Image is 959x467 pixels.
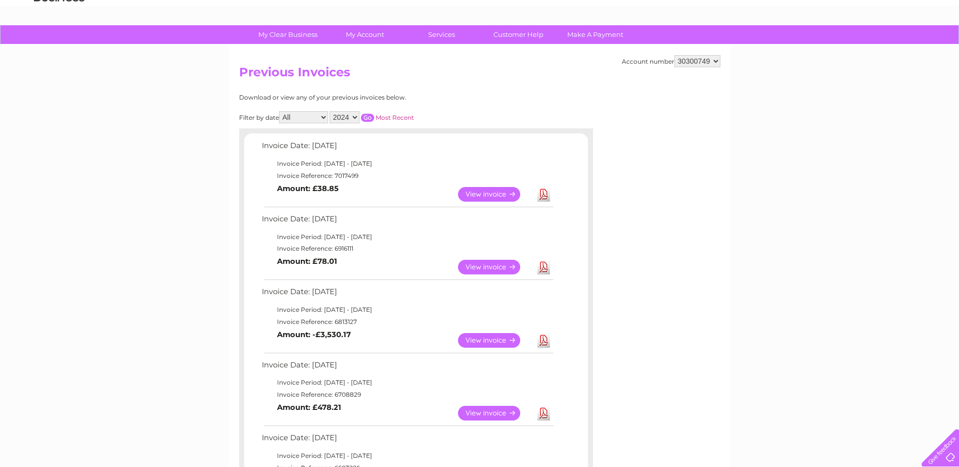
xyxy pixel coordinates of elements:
[259,231,555,243] td: Invoice Period: [DATE] - [DATE]
[768,5,838,18] a: 0333 014 3131
[835,43,865,51] a: Telecoms
[477,25,560,44] a: Customer Help
[892,43,917,51] a: Contact
[239,111,505,123] div: Filter by date
[806,43,829,51] a: Energy
[458,406,532,421] a: View
[259,212,555,231] td: Invoice Date: [DATE]
[277,403,341,412] b: Amount: £478.21
[376,114,414,121] a: Most Recent
[458,187,532,202] a: View
[259,316,555,328] td: Invoice Reference: 6813127
[781,43,800,51] a: Water
[33,26,85,57] img: logo.png
[259,170,555,182] td: Invoice Reference: 7017499
[259,304,555,316] td: Invoice Period: [DATE] - [DATE]
[259,139,555,158] td: Invoice Date: [DATE]
[537,260,550,274] a: Download
[259,243,555,255] td: Invoice Reference: 6916111
[259,389,555,401] td: Invoice Reference: 6708829
[259,158,555,170] td: Invoice Period: [DATE] - [DATE]
[277,257,337,266] b: Amount: £78.01
[239,65,720,84] h2: Previous Invoices
[458,260,532,274] a: View
[277,330,351,339] b: Amount: -£3,530.17
[239,94,505,101] div: Download or view any of your previous invoices below.
[277,184,339,193] b: Amount: £38.85
[871,43,886,51] a: Blog
[259,377,555,389] td: Invoice Period: [DATE] - [DATE]
[537,406,550,421] a: Download
[259,450,555,462] td: Invoice Period: [DATE] - [DATE]
[241,6,719,49] div: Clear Business is a trading name of Verastar Limited (registered in [GEOGRAPHIC_DATA] No. 3667643...
[259,358,555,377] td: Invoice Date: [DATE]
[323,25,406,44] a: My Account
[246,25,330,44] a: My Clear Business
[622,55,720,67] div: Account number
[926,43,949,51] a: Log out
[537,333,550,348] a: Download
[259,431,555,450] td: Invoice Date: [DATE]
[537,187,550,202] a: Download
[554,25,637,44] a: Make A Payment
[458,333,532,348] a: View
[259,285,555,304] td: Invoice Date: [DATE]
[400,25,483,44] a: Services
